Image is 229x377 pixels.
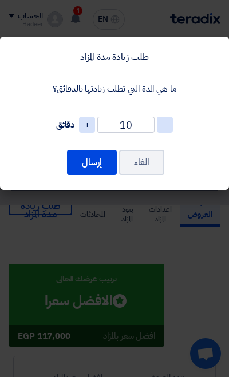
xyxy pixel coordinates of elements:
button: إرسال [67,150,117,175]
span: - [157,117,173,133]
span: + [79,117,95,133]
div: ما هي المدة التي تطلب زيادتها بالدقائق؟ [14,78,215,101]
div: طلب زيادة مدة المزاد [14,50,215,64]
button: الغاء [119,150,164,175]
div: دقائق [56,118,75,132]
